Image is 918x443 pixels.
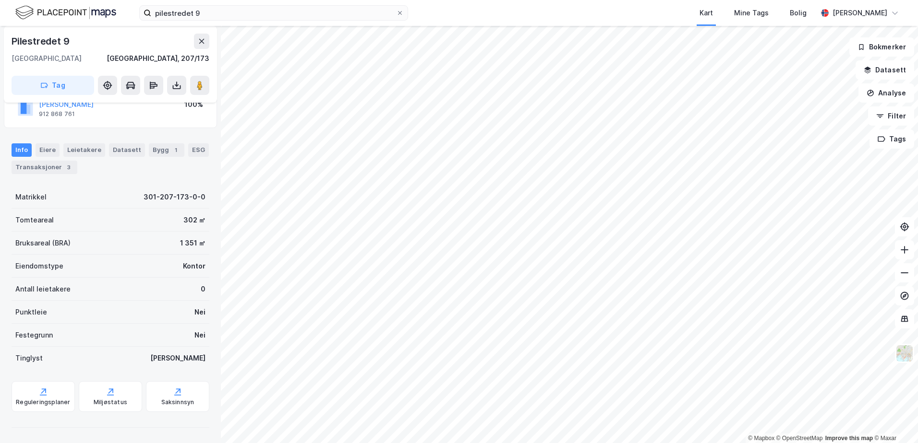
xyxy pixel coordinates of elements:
[15,4,116,21] img: logo.f888ab2527a4732fd821a326f86c7f29.svg
[194,329,205,341] div: Nei
[15,237,71,249] div: Bruksareal (BRA)
[734,7,769,19] div: Mine Tags
[63,143,105,157] div: Leietakere
[183,260,205,272] div: Kontor
[107,53,209,64] div: [GEOGRAPHIC_DATA], 207/173
[144,191,205,203] div: 301-207-173-0-0
[201,283,205,295] div: 0
[776,435,823,442] a: OpenStreetMap
[849,37,914,57] button: Bokmerker
[858,83,914,103] button: Analyse
[12,53,82,64] div: [GEOGRAPHIC_DATA]
[15,283,71,295] div: Antall leietakere
[12,161,77,174] div: Transaksjoner
[171,145,181,155] div: 1
[161,398,194,406] div: Saksinnsyn
[15,260,63,272] div: Eiendomstype
[700,7,713,19] div: Kart
[184,99,203,110] div: 100%
[15,306,47,318] div: Punktleie
[109,143,145,157] div: Datasett
[180,237,205,249] div: 1 351 ㎡
[856,60,914,80] button: Datasett
[895,344,914,362] img: Z
[94,398,127,406] div: Miljøstatus
[16,398,70,406] div: Reguleringsplaner
[12,34,71,49] div: Pilestredet 9
[183,214,205,226] div: 302 ㎡
[15,214,54,226] div: Tomteareal
[748,435,774,442] a: Mapbox
[15,191,47,203] div: Matrikkel
[36,143,60,157] div: Eiere
[833,7,887,19] div: [PERSON_NAME]
[149,143,184,157] div: Bygg
[151,6,396,20] input: Søk på adresse, matrikkel, gårdeiere, leietakere eller personer
[790,7,807,19] div: Bolig
[194,306,205,318] div: Nei
[868,106,914,126] button: Filter
[15,352,43,364] div: Tinglyst
[39,110,75,118] div: 912 868 761
[15,329,53,341] div: Festegrunn
[825,435,873,442] a: Improve this map
[12,76,94,95] button: Tag
[870,129,914,149] button: Tags
[150,352,205,364] div: [PERSON_NAME]
[64,163,73,172] div: 3
[874,435,896,442] a: Maxar
[188,143,209,157] div: ESG
[12,143,32,157] div: Info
